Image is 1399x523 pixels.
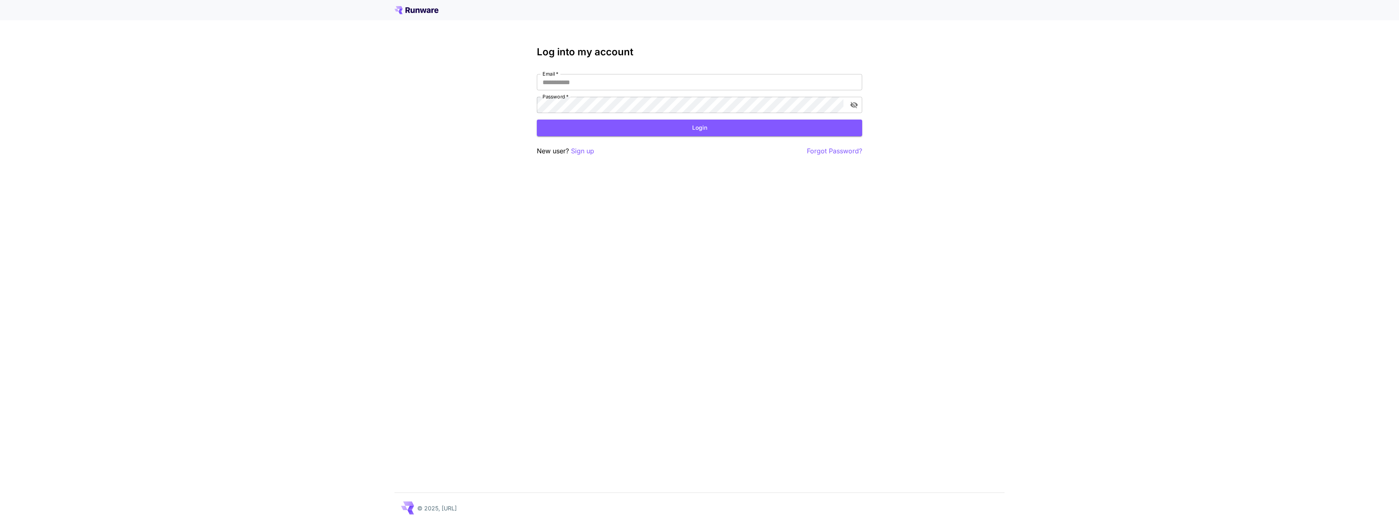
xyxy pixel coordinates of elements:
[571,146,594,156] button: Sign up
[543,93,569,100] label: Password
[847,98,861,112] button: toggle password visibility
[543,70,558,77] label: Email
[537,46,862,58] h3: Log into my account
[537,146,594,156] p: New user?
[807,146,862,156] button: Forgot Password?
[537,120,862,136] button: Login
[417,504,457,512] p: © 2025, [URL]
